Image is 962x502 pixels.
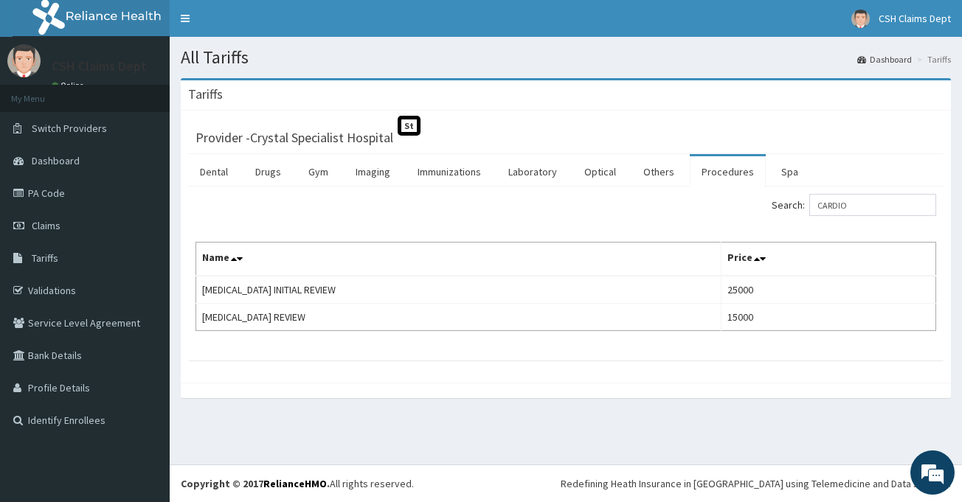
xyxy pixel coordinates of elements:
img: User Image [7,44,41,77]
a: Others [631,156,686,187]
td: 25000 [721,276,935,304]
span: Switch Providers [32,122,107,135]
a: RelianceHMO [263,477,327,490]
label: Search: [772,194,936,216]
td: [MEDICAL_DATA] INITIAL REVIEW [196,276,721,304]
td: [MEDICAL_DATA] REVIEW [196,304,721,331]
p: CSH Claims Dept [52,60,147,73]
strong: Copyright © 2017 . [181,477,330,490]
th: Name [196,243,721,276]
a: Imaging [344,156,402,187]
h3: Provider - Crystal Specialist Hospital [195,131,393,144]
span: St [398,116,421,136]
input: Search: [809,194,936,216]
img: User Image [851,10,870,28]
a: Optical [572,156,628,187]
a: Laboratory [496,156,569,187]
a: Gym [297,156,340,187]
li: Tariffs [913,53,951,66]
span: Dashboard [32,154,80,167]
a: Online [52,80,87,91]
a: Dental [188,156,240,187]
h3: Tariffs [188,88,223,101]
span: CSH Claims Dept [879,12,951,25]
h1: All Tariffs [181,48,951,67]
footer: All rights reserved. [170,464,962,502]
a: Spa [769,156,810,187]
span: Tariffs [32,251,58,265]
td: 15000 [721,304,935,331]
div: Redefining Heath Insurance in [GEOGRAPHIC_DATA] using Telemedicine and Data Science! [561,476,951,491]
a: Drugs [243,156,293,187]
th: Price [721,243,935,276]
a: Immunizations [406,156,493,187]
a: Procedures [690,156,766,187]
span: Claims [32,219,60,232]
a: Dashboard [857,53,912,66]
